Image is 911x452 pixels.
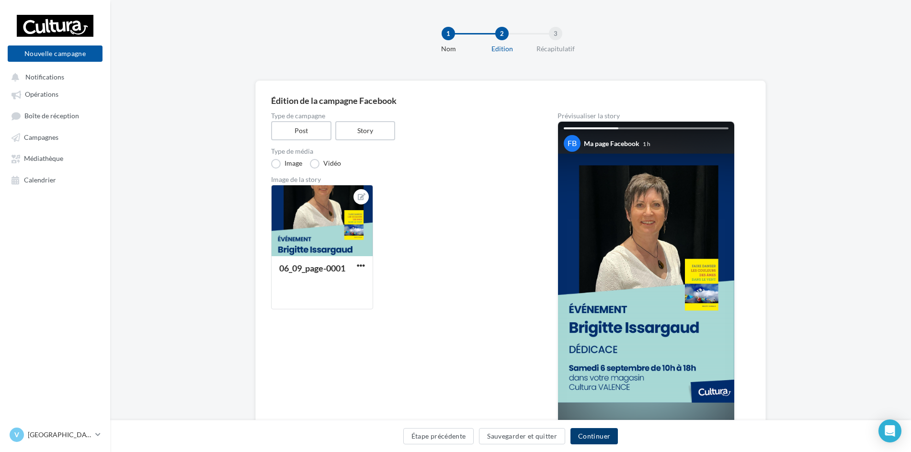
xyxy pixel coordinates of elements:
[271,176,527,183] div: Image de la story
[584,139,639,148] div: Ma page Facebook
[25,90,58,99] span: Opérations
[310,159,341,169] label: Vidéo
[6,128,104,146] a: Campagnes
[24,155,63,163] span: Médiathèque
[6,85,104,102] a: Opérations
[6,171,104,188] a: Calendrier
[8,426,102,444] a: V [GEOGRAPHIC_DATA]
[570,428,618,444] button: Continuer
[14,430,19,440] span: V
[643,140,650,148] div: 1 h
[564,135,581,152] div: FB
[558,113,735,119] div: Prévisualiser la story
[878,419,901,442] div: Open Intercom Messenger
[271,159,302,169] label: Image
[403,428,474,444] button: Étape précédente
[8,45,102,62] button: Nouvelle campagne
[525,44,586,54] div: Récapitulatif
[495,27,509,40] div: 2
[479,428,565,444] button: Sauvegarder et quitter
[6,149,104,167] a: Médiathèque
[28,430,91,440] p: [GEOGRAPHIC_DATA]
[558,154,734,403] img: Your Facebook story preview
[335,121,396,140] label: Story
[271,121,331,140] label: Post
[271,148,527,155] label: Type de média
[549,27,562,40] div: 3
[24,133,58,141] span: Campagnes
[471,44,533,54] div: Edition
[25,73,64,81] span: Notifications
[271,96,750,105] div: Édition de la campagne Facebook
[442,27,455,40] div: 1
[271,113,527,119] label: Type de campagne
[24,176,56,184] span: Calendrier
[6,107,104,124] a: Boîte de réception
[279,263,345,273] div: 06_09_page-0001
[418,44,479,54] div: Nom
[24,112,79,120] span: Boîte de réception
